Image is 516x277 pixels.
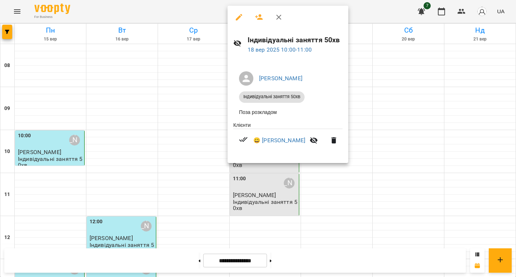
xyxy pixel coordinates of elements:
a: [PERSON_NAME] [259,75,302,82]
h6: Індивідуальні заняття 50хв [248,34,343,46]
li: Поза розкладом [233,106,343,119]
svg: Візит сплачено [239,135,248,144]
a: 😀 [PERSON_NAME] [253,136,305,145]
ul: Клієнти [233,121,343,155]
a: 18 вер 2025 10:00-11:00 [248,46,312,53]
span: Індивідуальні заняття 50хв [239,94,305,100]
